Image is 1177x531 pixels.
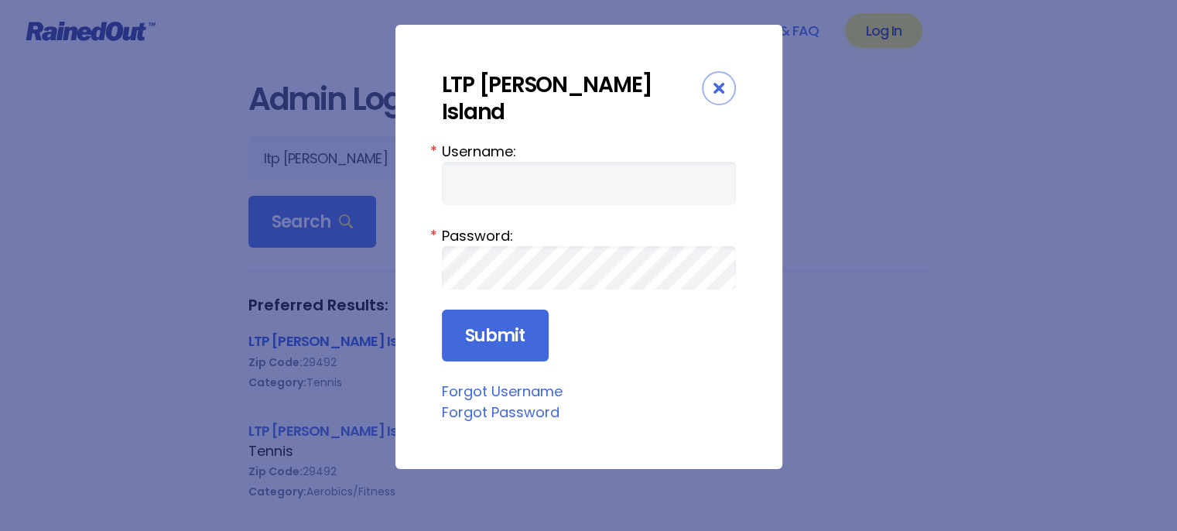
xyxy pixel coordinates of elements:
[442,382,563,401] a: Forgot Username
[442,225,736,246] label: Password:
[442,310,549,362] input: Submit
[442,403,559,422] a: Forgot Password
[442,141,736,162] label: Username:
[442,71,702,125] div: LTP [PERSON_NAME] Island
[702,71,736,105] div: Close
